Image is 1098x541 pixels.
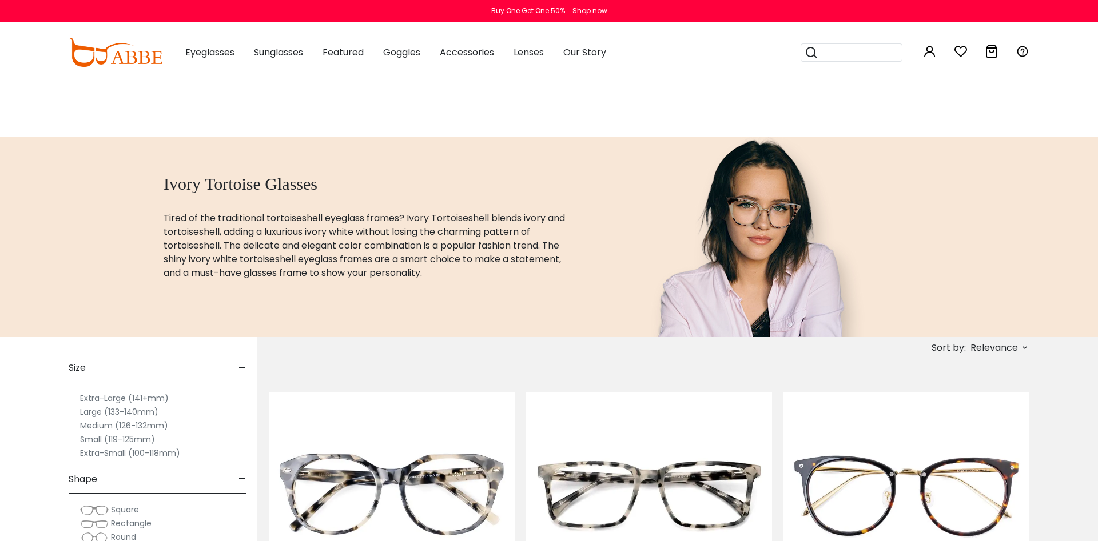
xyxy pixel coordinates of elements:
[932,341,966,354] span: Sort by:
[80,446,180,460] label: Extra-Small (100-118mm)
[80,518,109,530] img: Rectangle.png
[80,391,169,405] label: Extra-Large (141+mm)
[111,504,139,515] span: Square
[440,46,494,59] span: Accessories
[572,6,607,16] div: Shop now
[514,46,544,59] span: Lenses
[238,354,246,382] span: -
[80,405,158,419] label: Large (133-140mm)
[567,6,607,15] a: Shop now
[254,46,303,59] span: Sunglasses
[80,432,155,446] label: Small (119-125mm)
[970,338,1018,358] span: Relevance
[383,46,420,59] span: Goggles
[164,211,580,280] p: Tired of the traditional tortoiseshell eyeglass frames? Ivory Tortoiseshell blends ivory and tort...
[238,466,246,493] span: -
[185,46,234,59] span: Eyeglasses
[111,518,152,529] span: Rectangle
[563,46,606,59] span: Our Story
[69,38,162,67] img: abbeglasses.com
[69,466,97,493] span: Shape
[323,46,364,59] span: Featured
[491,6,565,16] div: Buy One Get One 50%
[80,504,109,516] img: Square.png
[69,354,86,382] span: Size
[164,174,580,194] h1: Ivory Tortoise Glasses
[608,137,899,337] img: ivory tortoise glasses
[80,419,168,432] label: Medium (126-132mm)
